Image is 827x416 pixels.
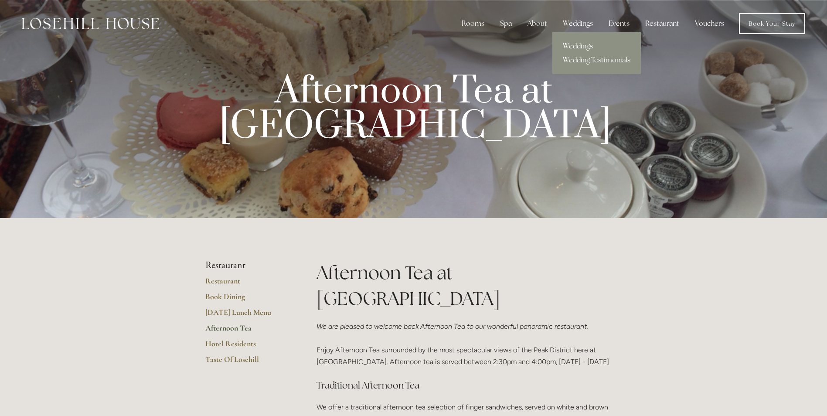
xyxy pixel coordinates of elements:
p: Enjoy Afternoon Tea surrounded by the most spectacular views of the Peak District here at [GEOGRA... [317,321,622,368]
a: Book Dining [205,292,289,307]
a: [DATE] Lunch Menu [205,307,289,323]
a: Afternoon Tea [205,323,289,339]
a: Book Your Stay [739,13,805,34]
a: Taste Of Losehill [205,355,289,370]
a: Restaurant [205,276,289,292]
h1: Afternoon Tea at [GEOGRAPHIC_DATA] [317,260,622,311]
div: Spa [493,15,519,32]
div: About [521,15,554,32]
p: Afternoon Tea at [GEOGRAPHIC_DATA] [219,74,608,144]
div: Rooms [455,15,491,32]
a: Hotel Residents [205,339,289,355]
a: Vouchers [688,15,731,32]
img: Losehill House [22,18,159,29]
a: Wedding Testimonials [552,53,641,67]
li: Restaurant [205,260,289,271]
a: Weddings [552,39,641,53]
h3: Traditional Afternoon Tea [317,377,622,394]
div: Events [602,15,636,32]
em: We are pleased to welcome back Afternoon Tea to our wonderful panoramic restaurant. [317,322,588,331]
div: Weddings [556,15,600,32]
div: Restaurant [638,15,686,32]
